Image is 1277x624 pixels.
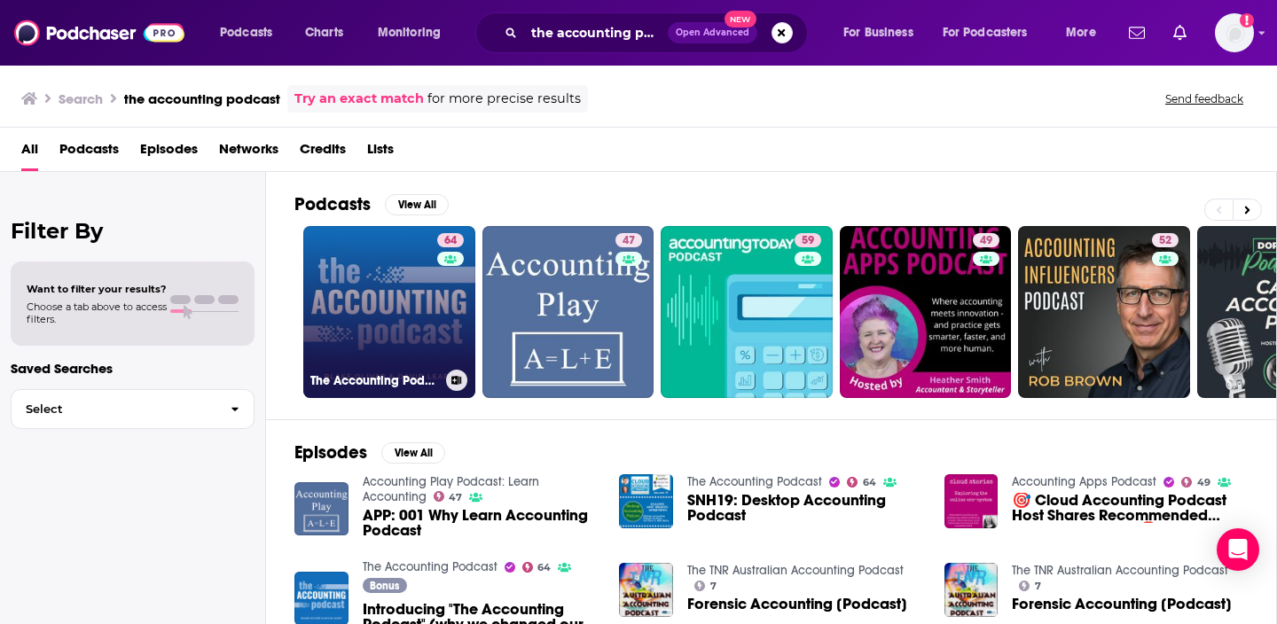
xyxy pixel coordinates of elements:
a: 52 [1018,226,1190,398]
a: Credits [300,135,346,171]
img: APP: 001 Why Learn Accounting Podcast [294,482,349,536]
h3: the accounting podcast [124,90,280,107]
a: 🎯 Cloud Accounting Podcast Host Shares Recommended Accounting Apps 🚨| Blake Oliver [1012,493,1248,523]
h3: Search [59,90,103,107]
span: 7 [1035,582,1041,590]
a: 59 [661,226,833,398]
a: The Accounting Podcast [687,474,822,489]
span: 49 [980,232,992,250]
a: 7 [1019,581,1041,591]
a: Accounting Apps Podcast [1012,474,1156,489]
button: open menu [931,19,1054,47]
span: Open Advanced [676,28,749,37]
span: 52 [1159,232,1171,250]
span: Charts [305,20,343,45]
p: Saved Searches [11,360,255,377]
span: 47 [623,232,635,250]
span: 47 [449,494,462,502]
a: 49 [973,233,999,247]
a: 47 [434,491,463,502]
span: 64 [537,564,551,572]
button: Show profile menu [1215,13,1254,52]
a: 64The Accounting Podcast [303,226,475,398]
button: open menu [208,19,295,47]
span: For Podcasters [943,20,1028,45]
span: Logged in as systemsteam [1215,13,1254,52]
button: Select [11,389,255,429]
a: Try an exact match [294,89,424,109]
a: Show notifications dropdown [1166,18,1194,48]
span: 🎯 Cloud Accounting Podcast Host Shares Recommended Accounting Apps 🚨| [PERSON_NAME] [1012,493,1248,523]
h2: Filter By [11,218,255,244]
span: More [1066,20,1096,45]
a: Forensic Accounting [Podcast] [687,597,907,612]
span: Want to filter your results? [27,283,167,295]
img: Podchaser - Follow, Share and Rate Podcasts [14,16,184,50]
a: 59 [795,233,821,247]
button: View All [385,194,449,215]
svg: Add a profile image [1240,13,1254,27]
img: Forensic Accounting [Podcast] [944,563,999,617]
a: EpisodesView All [294,441,445,464]
span: 64 [863,479,876,487]
span: 7 [710,582,717,590]
button: open menu [365,19,464,47]
span: New [725,11,756,27]
span: For Business [843,20,913,45]
a: 64 [522,562,552,573]
input: Search podcasts, credits, & more... [524,19,668,47]
a: 49 [840,226,1012,398]
a: Show notifications dropdown [1122,18,1152,48]
a: The TNR Australian Accounting Podcast [1012,563,1228,578]
a: 52 [1152,233,1179,247]
a: 47 [482,226,654,398]
a: Networks [219,135,278,171]
img: SNH19: Desktop Accounting Podcast [619,474,673,528]
span: for more precise results [427,89,581,109]
button: View All [381,442,445,464]
span: 64 [444,232,457,250]
span: 49 [1197,479,1210,487]
div: Search podcasts, credits, & more... [492,12,825,53]
a: The Accounting Podcast [363,559,497,574]
span: Monitoring [378,20,441,45]
button: open menu [1054,19,1118,47]
a: All [21,135,38,171]
a: PodcastsView All [294,193,449,215]
span: Forensic Accounting [Podcast] [1012,597,1232,612]
a: Accounting Play Podcast: Learn Accounting [363,474,539,504]
span: Bonus [370,581,399,591]
a: Episodes [140,135,198,171]
img: 🎯 Cloud Accounting Podcast Host Shares Recommended Accounting Apps 🚨| Blake Oliver [944,474,999,528]
h2: Podcasts [294,193,371,215]
a: 49 [1181,477,1210,487]
h3: The Accounting Podcast [310,373,439,388]
div: Open Intercom Messenger [1217,528,1259,571]
a: 64 [437,233,464,247]
a: Charts [294,19,354,47]
span: 59 [802,232,814,250]
a: Lists [367,135,394,171]
button: open menu [831,19,936,47]
a: 47 [615,233,642,247]
a: 7 [694,581,717,591]
button: Send feedback [1160,91,1249,106]
button: Open AdvancedNew [668,22,757,43]
a: Podcasts [59,135,119,171]
img: Forensic Accounting [Podcast] [619,563,673,617]
a: SNH19: Desktop Accounting Podcast [687,493,923,523]
a: The TNR Australian Accounting Podcast [687,563,904,578]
